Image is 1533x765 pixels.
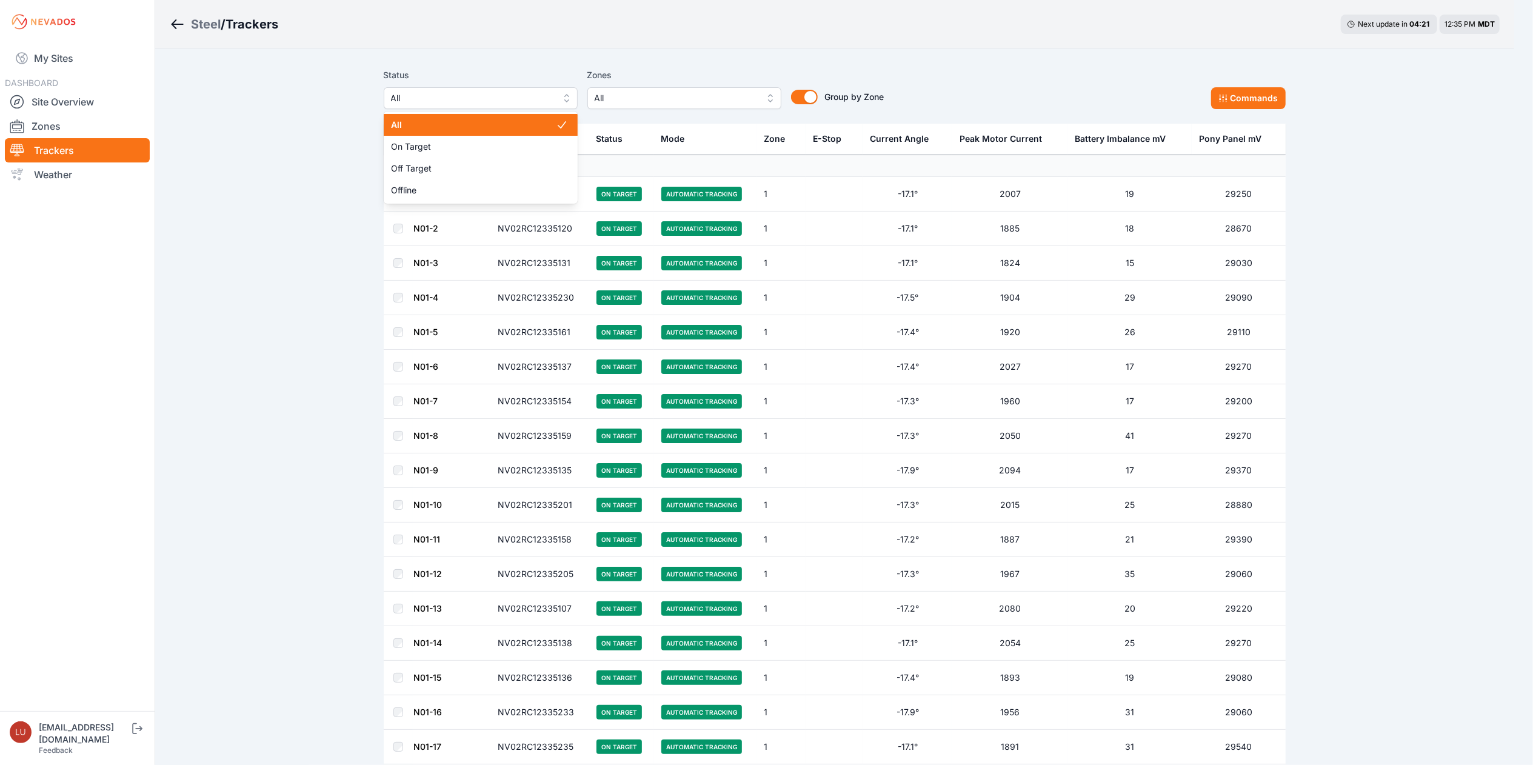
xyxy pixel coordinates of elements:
[391,141,556,153] span: On Target
[384,87,578,109] button: All
[384,112,578,204] div: All
[391,184,556,196] span: Offline
[391,162,556,175] span: Off Target
[391,119,556,131] span: All
[391,91,553,105] span: All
